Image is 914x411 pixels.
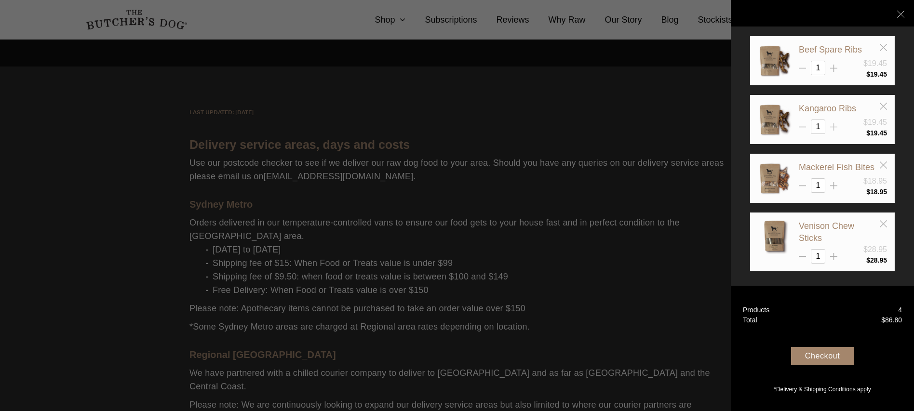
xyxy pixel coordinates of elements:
[863,244,887,255] div: $28.95
[898,305,902,315] div: 4
[866,188,870,196] span: $
[866,129,870,137] span: $
[881,316,885,324] span: $
[799,162,874,172] a: Mackerel Fish Bites
[731,383,914,394] a: *Delivery & Shipping Conditions apply
[866,129,887,137] bdi: 19.45
[758,161,792,195] img: Mackerel Fish Bites
[791,347,854,365] div: Checkout
[758,103,792,136] img: Kangaroo Ribs
[866,256,870,264] span: $
[799,221,854,243] a: Venison Chew Sticks
[758,220,792,254] img: Venison Chew Sticks
[863,117,887,128] div: $19.45
[866,256,887,264] bdi: 28.95
[743,315,757,325] div: Total
[743,305,769,315] div: Products
[866,188,887,196] bdi: 18.95
[866,70,887,78] bdi: 19.45
[799,45,862,54] a: Beef Spare Ribs
[731,286,914,411] a: Products 4 Total $86.80 Checkout
[866,70,870,78] span: $
[758,44,792,78] img: Beef Spare Ribs
[881,316,902,324] bdi: 86.80
[863,175,887,187] div: $18.95
[799,104,856,113] a: Kangaroo Ribs
[863,58,887,69] div: $19.45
